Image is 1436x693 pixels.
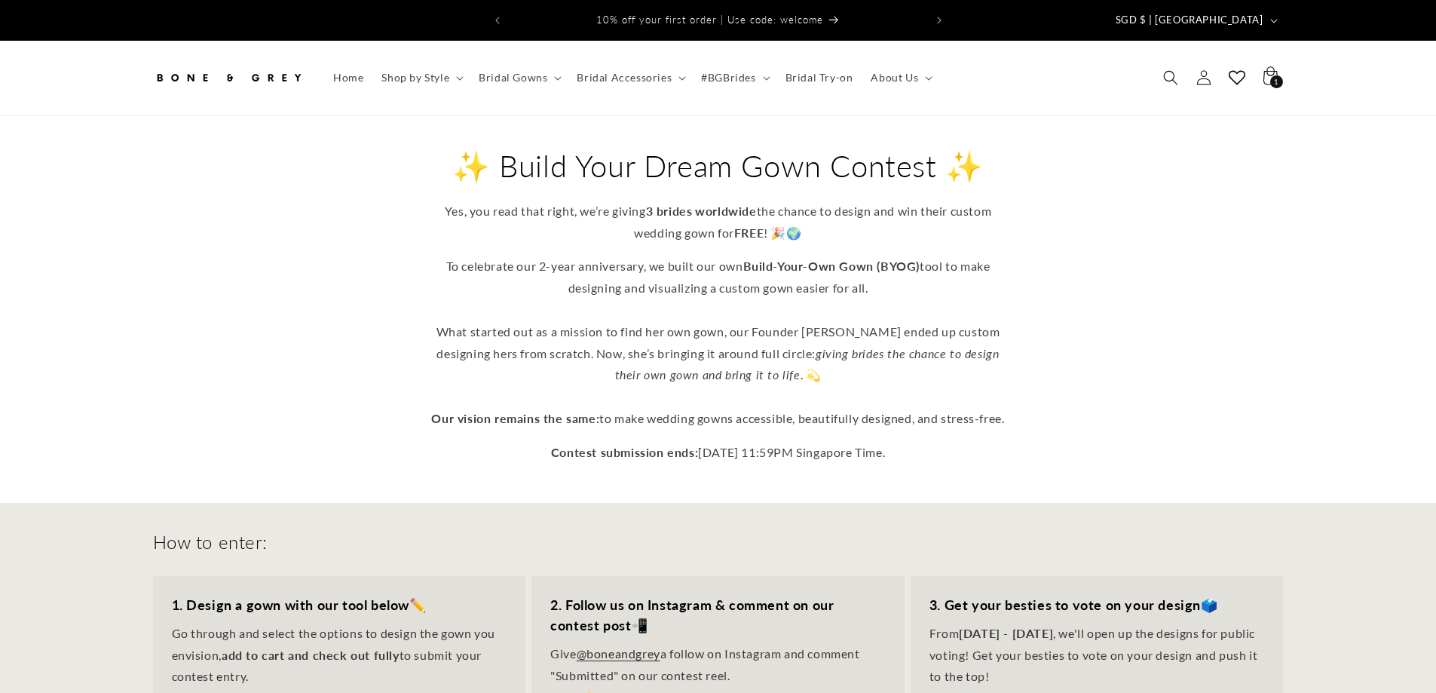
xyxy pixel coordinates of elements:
[923,6,956,35] button: Next announcement
[785,71,853,84] span: Bridal Try-on
[550,643,886,687] p: Give a follow on Instagram and comment "Submitted" on our contest reel.
[153,530,268,553] h2: How to enter:
[424,256,1012,429] p: To celebrate our 2-year anniversary, we built our own tool to make designing and visualizing a cu...
[959,626,1053,640] strong: [DATE] - [DATE]
[734,225,764,240] strong: FREE
[701,71,755,84] span: #BGBrides
[381,71,449,84] span: Shop by Style
[222,648,400,662] strong: add to cart and check out fully
[172,596,410,613] strong: 1. Design a gown with our tool below
[646,204,693,218] strong: 3 brides
[871,71,918,84] span: About Us
[1274,75,1278,88] span: 1
[615,346,1000,382] em: giving brides the chance to design their own gown and bring it to life
[550,595,886,636] h3: 📲
[424,442,1012,464] p: [DATE] 11:59PM Singapore Time.
[153,61,304,94] img: Bone and Grey Bridal
[1107,6,1284,35] button: SGD $ | [GEOGRAPHIC_DATA]
[324,62,372,94] a: Home
[695,204,756,218] strong: worldwide
[424,201,1012,244] p: Yes, you read that right, we’re giving the chance to design and win their custom wedding gown for...
[333,71,363,84] span: Home
[929,623,1265,688] p: From , we'll open up the designs for public voting! Get your besties to vote on your design and p...
[1154,61,1187,94] summary: Search
[424,146,1012,186] h2: ✨ Build Your Dream Gown Contest ✨
[147,56,309,100] a: Bone and Grey Bridal
[692,62,776,94] summary: #BGBrides
[1116,13,1263,28] span: SGD $ | [GEOGRAPHIC_DATA]
[568,62,692,94] summary: Bridal Accessories
[929,595,1265,615] h3: 🗳️
[481,6,514,35] button: Previous announcement
[470,62,568,94] summary: Bridal Gowns
[596,14,823,26] span: 10% off your first order | Use code: welcome
[551,445,698,459] strong: Contest submission ends:
[172,623,507,688] p: Go through and select the options to design the gown you envision, to submit your contest entry.
[929,596,1201,613] strong: 3. Get your besties to vote on your design
[577,71,672,84] span: Bridal Accessories
[479,71,547,84] span: Bridal Gowns
[743,259,920,273] strong: Build-Your-Own Gown (BYOG)
[431,411,599,425] strong: Our vision remains the same:
[172,595,507,615] h3: ✏️
[577,646,660,661] a: @boneandgrey
[776,62,862,94] a: Bridal Try-on
[550,596,834,633] strong: 2. Follow us on Instagram & comment on our contest post
[372,62,470,94] summary: Shop by Style
[862,62,938,94] summary: About Us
